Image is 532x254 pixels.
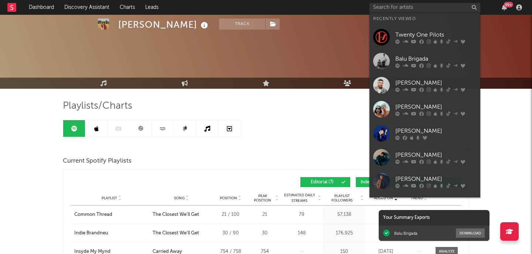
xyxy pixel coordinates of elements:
[395,150,477,159] div: [PERSON_NAME]
[282,230,321,237] div: 148
[74,211,149,219] a: Common Thread
[395,102,477,111] div: [PERSON_NAME]
[395,78,477,87] div: [PERSON_NAME]
[118,18,210,31] div: [PERSON_NAME]
[369,169,480,193] a: [PERSON_NAME]
[251,194,274,203] span: Peak Position
[74,211,112,219] div: Common Thread
[395,30,477,39] div: Twenty One Pilots
[395,126,477,135] div: [PERSON_NAME]
[369,145,480,169] a: [PERSON_NAME]
[394,231,417,236] div: Balu Brigada
[63,157,132,166] span: Current Spotify Playlists
[361,180,395,184] span: Independent ( 17 )
[504,2,513,7] div: 99 +
[369,25,480,49] a: Twenty One Pilots
[251,230,279,237] div: 30
[220,196,237,200] span: Position
[214,230,247,237] div: 30 / 90
[305,180,339,184] span: Editorial ( 7 )
[367,230,404,237] div: [DATE]
[374,196,393,200] span: Added On
[325,230,364,237] div: 176,925
[411,196,423,200] span: Trend
[325,194,359,203] span: Playlist Followers
[251,211,279,219] div: 21
[219,18,265,30] button: Track
[74,230,149,237] a: Indie Brandneu
[74,230,108,237] div: Indie Brandneu
[356,177,406,187] button: Independent(17)
[369,193,480,217] a: RØZ
[153,230,199,237] div: The Closest We'll Get
[369,121,480,145] a: [PERSON_NAME]
[214,211,247,219] div: 21 / 100
[300,177,350,187] button: Editorial(7)
[502,4,507,10] button: 99+
[282,211,321,219] div: 79
[379,210,490,226] div: Your Summary Exports
[63,102,132,111] span: Playlists/Charts
[174,196,185,200] span: Song
[373,14,477,23] div: Recently Viewed
[369,97,480,121] a: [PERSON_NAME]
[367,211,404,219] div: [DATE]
[395,175,477,183] div: [PERSON_NAME]
[325,211,364,219] div: 57,138
[102,196,117,200] span: Playlist
[282,193,317,204] span: Estimated Daily Streams
[369,3,480,12] input: Search for artists
[395,54,477,63] div: Balu Brigada
[153,211,199,219] div: The Closest We'll Get
[456,228,485,238] button: Download
[369,49,480,73] a: Balu Brigada
[369,73,480,97] a: [PERSON_NAME]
